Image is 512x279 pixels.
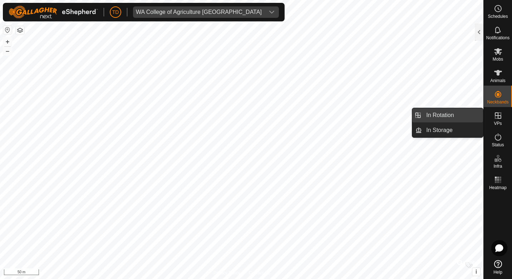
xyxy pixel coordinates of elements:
span: Schedules [488,14,508,19]
button: Map Layers [16,26,24,35]
a: Help [484,257,512,277]
span: Status [492,143,504,147]
div: dropdown trigger [265,6,279,18]
li: In Storage [412,123,483,137]
button: + [3,37,12,46]
span: VPs [494,121,502,126]
span: TD [112,9,119,16]
span: Help [493,270,502,274]
span: Neckbands [487,100,508,104]
span: Infra [493,164,502,168]
a: In Rotation [422,108,483,122]
img: Gallagher Logo [9,6,98,19]
div: WA College of Agriculture [GEOGRAPHIC_DATA] [136,9,262,15]
span: Animals [490,78,506,83]
span: i [476,269,477,275]
span: In Storage [426,126,453,135]
a: In Storage [422,123,483,137]
a: Privacy Policy [213,270,240,276]
span: In Rotation [426,111,454,120]
span: WA College of Agriculture Denmark [133,6,265,18]
button: – [3,47,12,55]
li: In Rotation [412,108,483,122]
span: Mobs [493,57,503,61]
a: Contact Us [249,270,270,276]
span: Heatmap [489,186,507,190]
span: Notifications [486,36,509,40]
button: Reset Map [3,26,12,34]
button: i [472,268,480,276]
